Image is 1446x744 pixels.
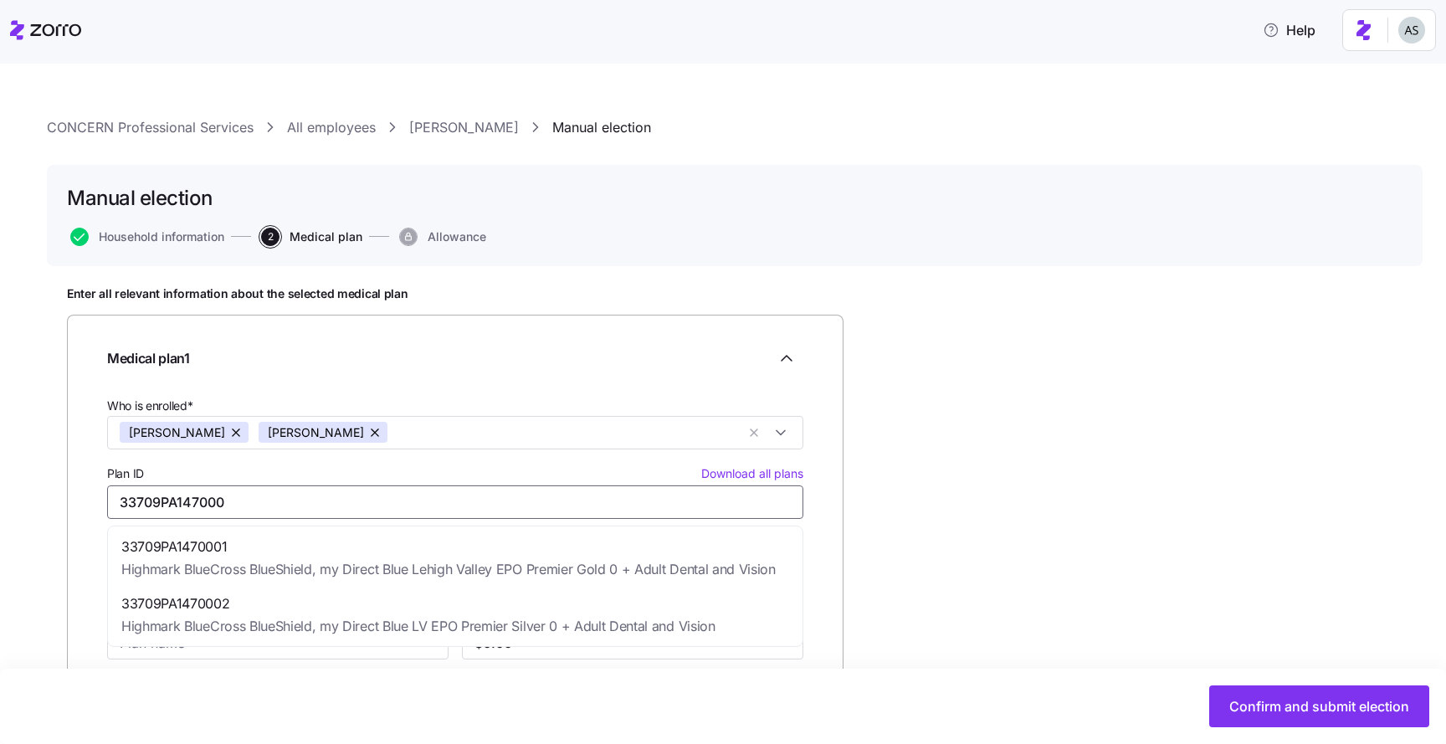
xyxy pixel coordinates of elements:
[1209,685,1429,727] button: Confirm and submit election
[67,286,843,301] h1: Enter all relevant information about the selected medical plan
[121,593,715,614] span: 33709PA1470002
[552,117,651,138] a: Manual election
[777,348,797,368] svg: Collapse employee form
[1229,696,1409,716] span: Confirm and submit election
[129,422,225,443] span: [PERSON_NAME]
[107,485,803,519] input: Type plan ID
[268,422,364,443] span: [PERSON_NAME]
[107,398,193,414] span: Who is enrolled*
[121,559,776,580] span: Highmark BlueCross BlueShield, my Direct Blue Lehigh Valley EPO Premier Gold 0 + Adult Dental and...
[67,185,213,211] h1: Manual election
[287,117,376,138] a: All employees
[99,231,224,243] span: Household information
[399,228,486,246] button: Allowance
[67,228,224,246] a: Household information
[107,348,190,369] span: Medical plan 1
[701,465,803,482] button: Plan ID
[261,228,279,246] span: 2
[1249,13,1329,47] button: Help
[428,231,486,243] span: Allowance
[258,228,362,246] a: 2Medical plan
[409,117,519,138] a: [PERSON_NAME]
[1263,20,1315,40] span: Help
[261,228,362,246] button: 2Medical plan
[701,465,803,482] span: Download all plans
[290,231,362,243] span: Medical plan
[107,465,144,482] span: Plan ID
[121,536,776,557] span: 33709PA1470001
[121,616,715,637] span: Highmark BlueCross BlueShield, my Direct Blue LV EPO Premier Silver 0 + Adult Dental and Vision
[1398,17,1425,44] img: c4d3a52e2a848ea5f7eb308790fba1e4
[70,228,224,246] button: Household information
[47,117,254,138] a: CONCERN Professional Services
